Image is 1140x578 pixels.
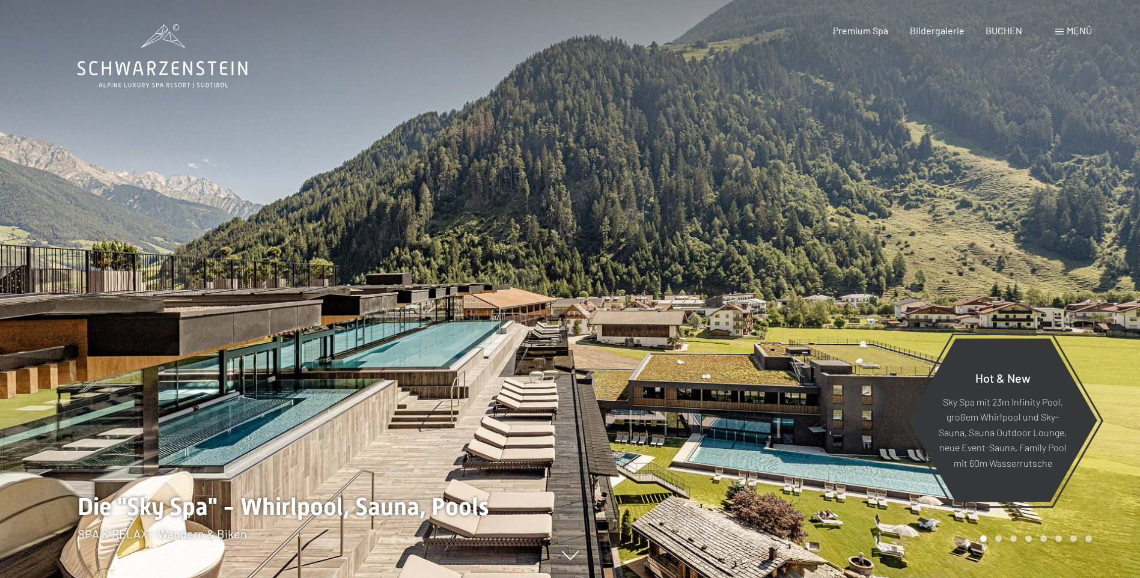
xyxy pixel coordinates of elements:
a: BUCHEN [986,25,1022,36]
a: Hot & New Sky Spa mit 23m Infinity Pool, großem Whirlpool und Sky-Sauna, Sauna Outdoor Lounge, ne... [907,338,1098,503]
div: Carousel Page 5 [1040,535,1047,542]
div: Carousel Page 2 [995,535,1002,542]
p: Sky Spa mit 23m Infinity Pool, großem Whirlpool und Sky-Sauna, Sauna Outdoor Lounge, neue Event-S... [937,394,1068,470]
a: Bildergalerie [910,25,965,36]
div: Carousel Pagination [976,535,1092,542]
span: Menü [1067,25,1092,36]
div: Carousel Page 8 [1085,535,1092,542]
div: Carousel Page 6 [1055,535,1062,542]
div: Carousel Page 3 [1010,535,1017,542]
div: Carousel Page 1 (Current Slide) [980,535,987,542]
span: Hot & New [975,370,1031,385]
div: Carousel Page 7 [1070,535,1077,542]
div: Carousel Page 4 [1025,535,1032,542]
a: Premium Spa [833,25,888,36]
